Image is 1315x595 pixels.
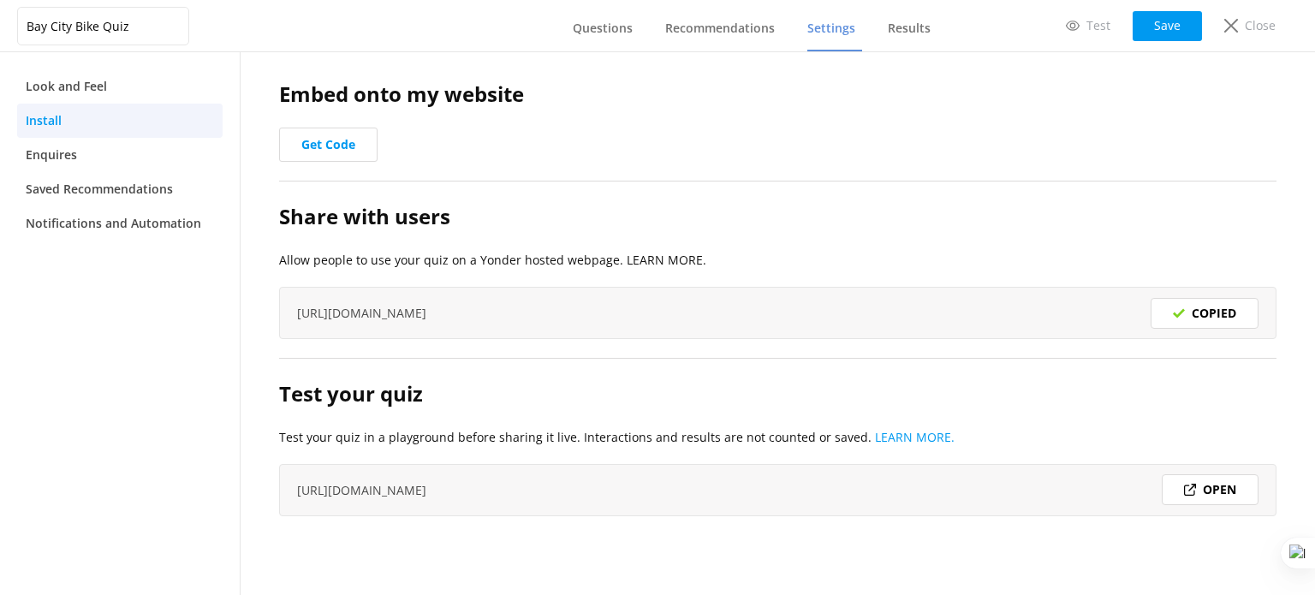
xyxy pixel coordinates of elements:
[279,251,1276,270] p: Allow people to use your quiz on a Yonder hosted webpage. LEARN MORE.
[17,69,223,104] a: Look and Feel
[279,200,1276,233] h2: Share with users
[279,378,1276,410] h2: Test your quiz
[665,20,775,37] span: Recommendations
[1086,16,1110,35] p: Test
[573,20,633,37] span: Questions
[26,77,107,96] span: Look and Feel
[279,428,1276,447] p: Test your quiz in a playground before sharing it live. Interactions and results are not counted o...
[17,206,223,241] a: Notifications and Automation
[1162,474,1258,505] a: Open
[1054,11,1122,40] a: Test
[17,138,223,172] a: Enquires
[17,104,223,138] a: Install
[26,111,62,130] span: Install
[279,78,1276,110] h2: Embed onto my website
[26,214,201,233] span: Notifications and Automation
[279,287,1276,339] div: [URL][DOMAIN_NAME]
[1133,11,1202,41] button: Save
[888,20,931,37] span: Results
[26,146,77,164] span: Enquires
[279,464,1276,516] div: [URL][DOMAIN_NAME]
[279,128,378,162] button: Get Code
[1245,16,1276,35] p: Close
[1151,298,1258,329] div: Copied
[17,172,223,206] a: Saved Recommendations
[807,20,855,37] span: Settings
[26,180,173,199] span: Saved Recommendations
[875,429,955,445] a: LEARN MORE.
